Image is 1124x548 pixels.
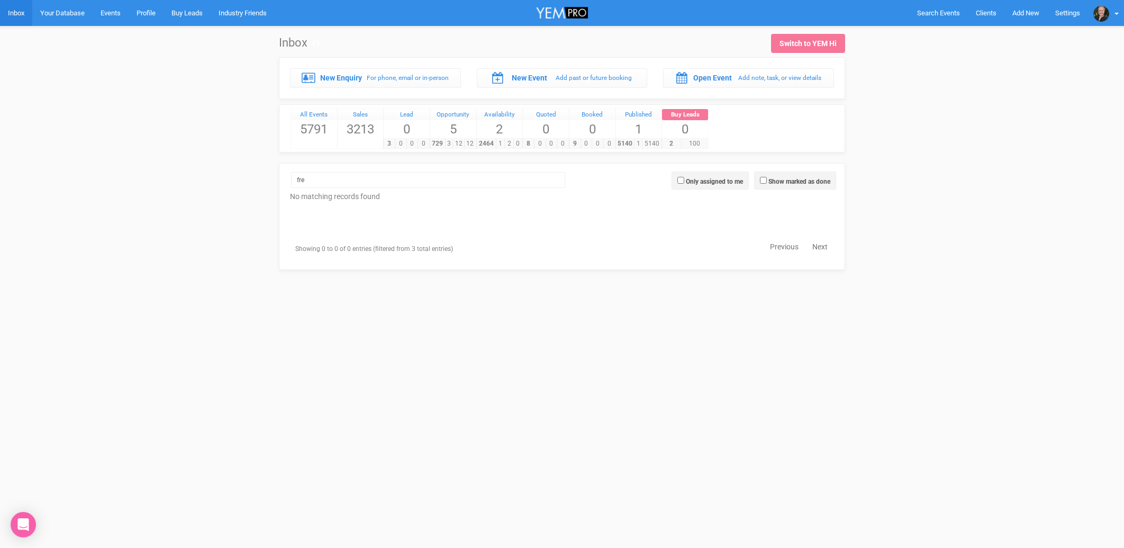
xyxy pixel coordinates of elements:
[556,74,632,82] small: Add past or future booking
[290,191,834,202] td: No matching records found
[1012,9,1039,17] span: Add New
[384,109,430,121] a: Lead
[534,139,546,149] span: 0
[291,109,337,121] a: All Events
[11,512,36,537] div: Open Intercom Messenger
[917,9,960,17] span: Search Events
[976,9,996,17] span: Clients
[661,139,681,149] span: 2
[806,240,834,253] a: Next
[779,38,837,49] div: Switch to YEM Hi
[662,109,708,121] a: Buy Leads
[395,139,407,149] span: 0
[662,120,708,138] span: 0
[693,73,732,83] label: Open Event
[477,68,648,87] a: New Event Add past or future booking
[569,109,615,121] a: Booked
[320,73,362,83] label: New Enquiry
[367,74,449,82] small: For phone, email or in-person
[338,109,384,121] a: Sales
[418,139,430,149] span: 0
[279,37,320,49] h1: Inbox
[384,120,430,138] span: 0
[476,139,496,149] span: 2464
[546,139,558,149] span: 0
[738,74,821,82] small: Add note, task, or view details
[1093,6,1109,22] img: open-uri20250213-2-1m688p0
[771,34,845,53] a: Switch to YEM Hi
[504,139,513,149] span: 2
[616,109,662,121] a: Published
[291,120,337,138] span: 5791
[523,109,569,121] a: Quoted
[768,177,830,186] label: Show marked as done
[522,139,534,149] span: 8
[445,139,454,149] span: 3
[383,139,395,149] span: 3
[592,139,604,149] span: 0
[616,120,662,138] span: 1
[513,139,522,149] span: 0
[642,139,661,149] span: 5140
[512,73,547,83] label: New Event
[569,139,581,149] span: 9
[477,109,523,121] a: Availability
[477,120,523,138] span: 2
[523,120,569,138] span: 0
[496,139,505,149] span: 1
[464,139,476,149] span: 12
[430,109,476,121] a: Opportunity
[452,139,465,149] span: 12
[338,120,384,138] span: 3213
[557,139,569,149] span: 0
[686,177,743,186] label: Only assigned to me
[581,139,593,149] span: 0
[634,139,642,149] span: 1
[290,239,461,259] div: Showing 0 to 0 of 0 entries (filtered from 3 total entries)
[406,139,419,149] span: 0
[603,139,615,149] span: 0
[663,68,834,87] a: Open Event Add note, task, or view details
[430,120,476,138] span: 5
[569,120,615,138] span: 0
[430,139,446,149] span: 729
[291,172,565,188] input: Search Inbox
[615,139,635,149] span: 5140
[764,240,805,253] a: Previous
[290,68,461,87] a: New Enquiry For phone, email or in-person
[681,139,708,149] span: 100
